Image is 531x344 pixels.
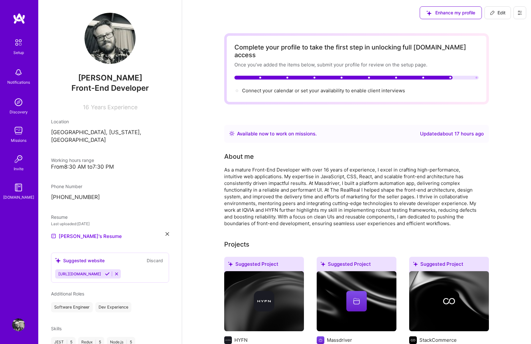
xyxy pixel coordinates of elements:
[321,262,325,266] i: icon SuggestedTeams
[409,271,489,331] img: cover
[85,13,136,64] img: User Avatar
[484,6,511,19] div: null
[91,104,137,111] span: Years Experience
[254,291,274,311] img: Company logo
[105,271,110,276] i: Accept
[51,302,93,312] div: Software Engineer
[420,130,484,138] div: Updated about 17 hours ago
[228,262,233,266] i: icon SuggestedTeams
[51,232,122,240] a: [PERSON_NAME]'s Resume
[14,165,24,172] div: Invite
[237,130,317,138] div: Available now to work on missions .
[51,164,169,170] div: From 8:30 AM to 7:30 PM
[145,257,165,264] button: Discard
[166,232,169,236] i: icon Close
[11,137,26,144] div: Missions
[224,336,232,344] img: Company logo
[224,240,249,249] div: Projects
[12,66,25,79] img: bell
[12,36,25,49] img: setup
[10,109,28,115] div: Discovery
[242,88,405,94] span: Connect your calendar or set your availability to enable client interviews
[51,184,82,189] span: Phone Number
[7,79,30,86] div: Notifications
[484,6,511,19] button: Edit
[224,152,254,161] div: Tell us a little about yourself
[51,220,169,227] div: Last uploaded: [DATE]
[234,337,247,343] div: HYFN
[234,61,479,68] div: Once you’ve added the items below, submit your profile for review on the setup page.
[224,152,254,161] div: About me
[234,43,479,59] div: Complete your profile to take the first step in unlocking full [DOMAIN_NAME] access
[327,337,352,343] div: Massdriver
[317,257,396,274] div: Suggested Project
[224,257,304,274] div: Suggested Project
[51,194,169,201] p: [PHONE_NUMBER]
[51,326,62,331] span: Skills
[55,257,105,264] div: Suggested website
[229,131,234,136] img: Availability
[490,10,505,16] span: Edit
[317,336,324,344] img: Company logo
[55,258,61,263] i: icon SuggestedTeams
[419,337,457,343] div: StackCommerce
[114,271,119,276] i: Reject
[13,13,26,24] img: logo
[58,271,101,276] span: [URL][DOMAIN_NAME]
[409,336,417,344] img: Company logo
[51,291,84,296] span: Additional Roles
[409,257,489,274] div: Suggested Project
[224,166,479,227] div: As a mature Front-End Developer with over 16 years of experience, I excel in crafting high-perfor...
[439,291,459,311] img: Company logo
[51,214,68,220] span: Resume
[12,124,25,137] img: teamwork
[95,302,131,312] div: Dev Experience
[13,49,24,56] div: Setup
[51,129,169,144] p: [GEOGRAPHIC_DATA], [US_STATE], [GEOGRAPHIC_DATA]
[413,262,418,266] i: icon SuggestedTeams
[51,73,169,83] span: [PERSON_NAME]
[11,318,26,331] a: User Avatar
[83,104,89,111] span: 16
[3,194,34,201] div: [DOMAIN_NAME]
[51,118,169,125] div: Location
[12,181,25,194] img: guide book
[71,83,149,93] span: Front-End Developer
[12,318,25,331] img: User Avatar
[224,271,304,331] img: cover
[51,157,94,163] span: Working hours range
[317,271,396,331] img: cover
[12,96,25,109] img: discovery
[51,233,56,239] img: Resume
[224,240,249,249] div: Add projects you've worked on
[12,153,25,165] img: Invite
